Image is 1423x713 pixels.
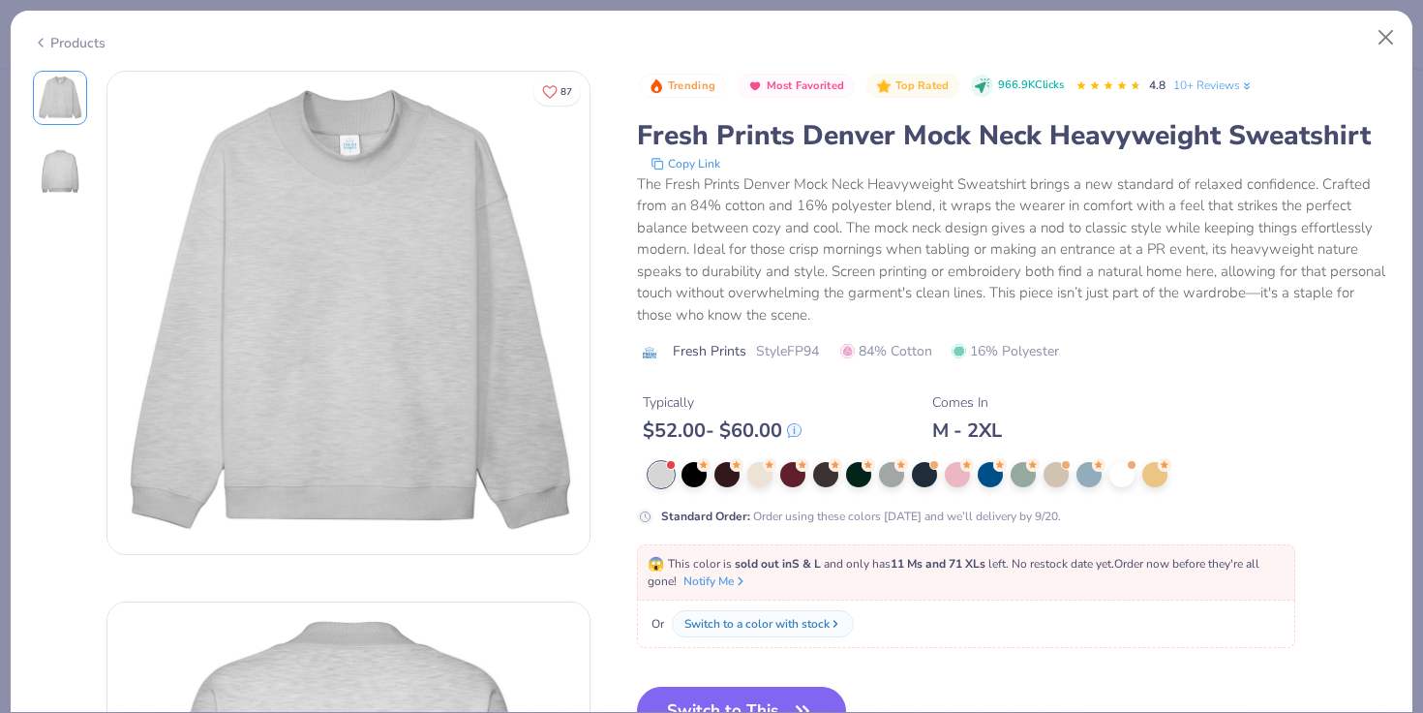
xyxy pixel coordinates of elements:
[661,509,750,524] strong: Standard Order :
[932,418,1002,443] div: M - 2XL
[840,341,932,361] span: 84% Cotton
[637,345,663,360] img: brand logo
[648,555,664,573] span: 😱
[672,610,854,637] button: Switch to a color with stock
[866,74,959,99] button: Badge Button
[1149,77,1166,93] span: 4.8
[876,78,892,94] img: Top Rated sort
[33,33,106,53] div: Products
[661,508,1061,525] div: Order using these colors [DATE] and we’ll delivery by 9/20.
[643,418,802,443] div: $ 52.00 - $ 60.00
[735,556,821,572] strong: sold out in S & L
[107,72,590,554] img: Front
[952,341,1059,361] span: 16% Polyester
[767,80,844,91] span: Most Favorited
[637,173,1391,326] div: The Fresh Prints Denver Mock Neck Heavyweight Sweatshirt brings a new standard of relaxed confide...
[643,392,802,413] div: Typically
[639,74,726,99] button: Badge Button
[637,117,1391,154] div: Fresh Prints Denver Mock Neck Heavyweight Sweatshirt
[37,75,83,121] img: Front
[895,80,950,91] span: Top Rated
[1075,71,1141,102] div: 4.8 Stars
[668,80,715,91] span: Trending
[756,341,819,361] span: Style FP94
[648,615,664,633] span: Or
[645,154,726,173] button: copy to clipboard
[560,87,572,97] span: 87
[747,78,763,94] img: Most Favorited sort
[998,77,1064,94] span: 966.9K Clicks
[932,392,1002,413] div: Comes In
[891,556,985,572] strong: 11 Ms and 71 XLs
[1173,77,1254,94] a: 10+ Reviews
[683,573,747,590] button: Notify Me
[37,148,83,195] img: Back
[649,78,664,94] img: Trending sort
[533,77,581,106] button: Like
[648,556,1259,589] span: This color is and only has left . No restock date yet. Order now before they're all gone!
[738,74,855,99] button: Badge Button
[1368,19,1405,56] button: Close
[673,341,746,361] span: Fresh Prints
[684,615,830,633] div: Switch to a color with stock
